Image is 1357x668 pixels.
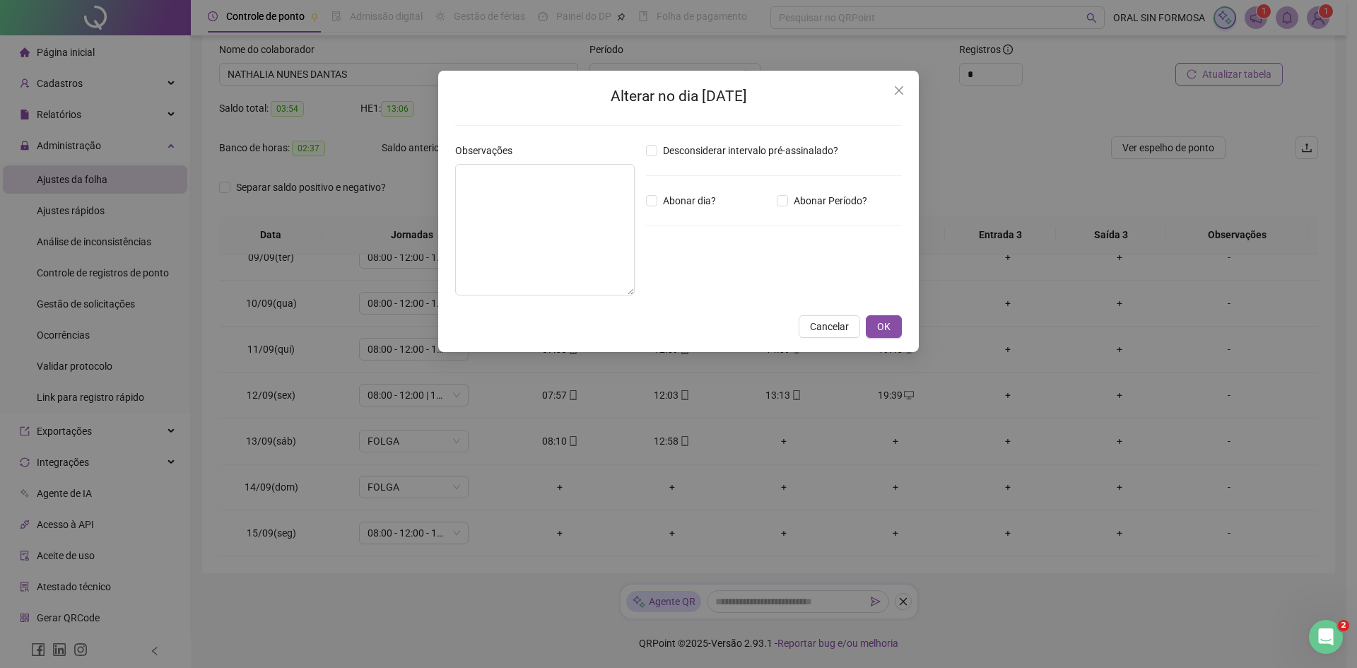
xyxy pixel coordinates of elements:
[1309,620,1343,654] iframe: Intercom live chat
[455,85,902,108] h2: Alterar no dia [DATE]
[810,319,849,334] span: Cancelar
[788,193,873,209] span: Abonar Período?
[657,193,722,209] span: Abonar dia?
[893,85,905,96] span: close
[877,319,891,334] span: OK
[657,143,844,158] span: Desconsiderar intervalo pré-assinalado?
[866,315,902,338] button: OK
[799,315,860,338] button: Cancelar
[888,79,910,102] button: Close
[1338,620,1349,631] span: 2
[455,143,522,158] label: Observações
